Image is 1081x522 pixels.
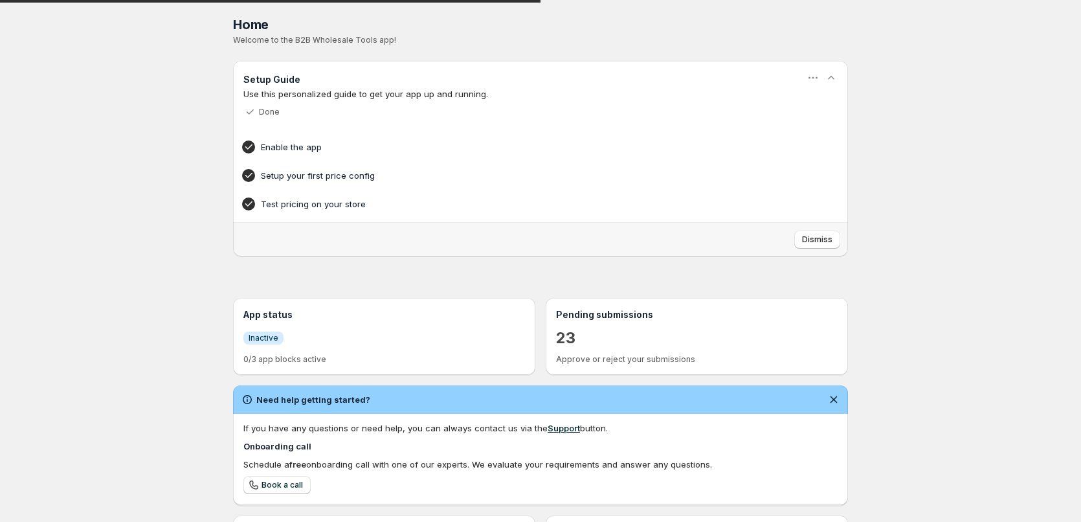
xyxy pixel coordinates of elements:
button: Dismiss [794,231,840,249]
p: 0/3 app blocks active [243,354,525,365]
span: Dismiss [802,234,832,245]
p: Done [259,107,280,117]
h4: Setup your first price config [261,169,780,182]
h4: Onboarding call [243,440,838,453]
h4: Enable the app [261,141,780,153]
span: Book a call [262,480,303,490]
h2: Need help getting started? [256,393,370,406]
a: InfoInactive [243,331,284,345]
h3: Setup Guide [243,73,300,86]
p: Approve or reject your submissions [556,354,838,365]
a: Support [548,423,580,433]
span: Inactive [249,333,278,343]
a: 23 [556,328,575,348]
div: If you have any questions or need help, you can always contact us via the button. [243,422,838,435]
button: Dismiss notification [825,391,843,409]
h3: App status [243,308,525,321]
h4: Test pricing on your store [261,198,780,210]
p: Welcome to the B2B Wholesale Tools app! [233,35,848,45]
span: Home [233,17,269,32]
p: Use this personalized guide to get your app up and running. [243,87,838,100]
div: Schedule a onboarding call with one of our experts. We evaluate your requirements and answer any ... [243,458,838,471]
h3: Pending submissions [556,308,838,321]
b: free [289,459,306,470]
a: Book a call [243,476,311,494]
